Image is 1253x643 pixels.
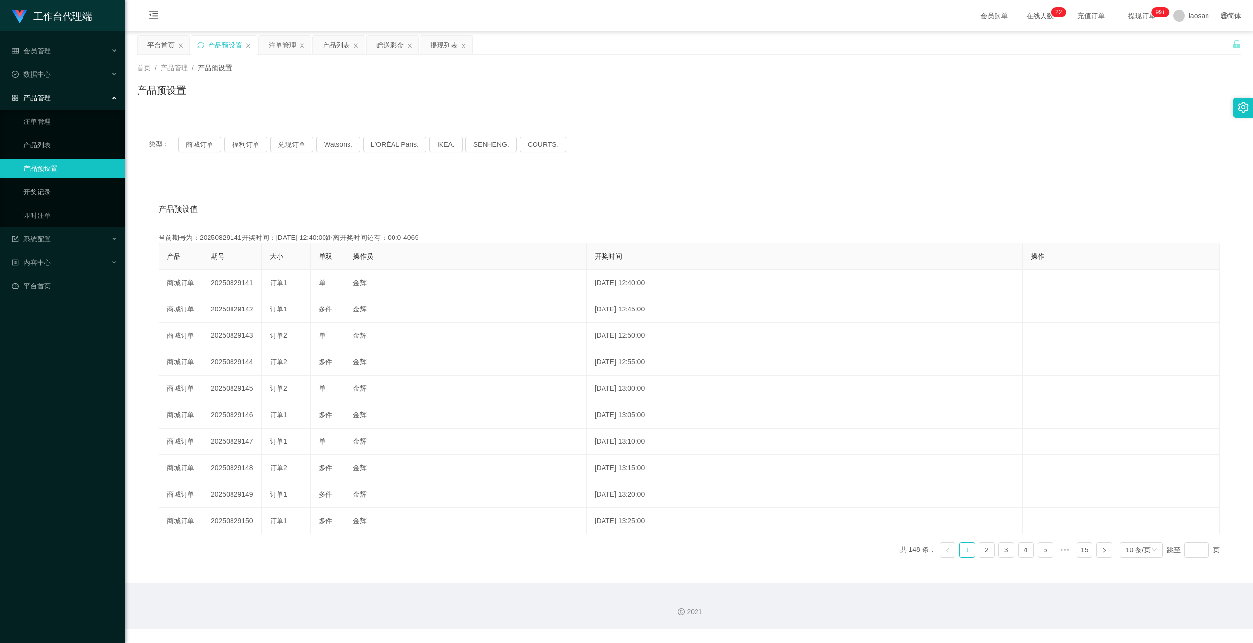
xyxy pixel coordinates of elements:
[587,455,1023,481] td: [DATE] 13:15:00
[149,137,178,152] span: 类型：
[587,429,1023,455] td: [DATE] 13:10:00
[461,43,466,48] i: 图标: close
[345,376,587,402] td: 金辉
[979,543,994,557] a: 2
[159,233,1220,243] div: 当前期号为：20250829141开奖时间：[DATE] 12:40:00距离开奖时间还有：00:0-4069
[159,481,203,508] td: 商城订单
[345,323,587,349] td: 金辉
[159,508,203,534] td: 商城订单
[407,43,413,48] i: 图标: close
[133,607,1245,617] div: 2021
[270,490,287,498] span: 订单1
[900,542,936,558] li: 共 148 条，
[12,95,19,101] i: 图标: appstore-o
[1038,543,1053,557] a: 5
[137,64,151,71] span: 首页
[12,235,51,243] span: 系统配置
[345,455,587,481] td: 金辉
[587,508,1023,534] td: [DATE] 13:25:00
[1077,542,1092,558] li: 15
[23,182,117,202] a: 开奖记录
[1021,12,1059,19] span: 在线人数
[299,43,305,48] i: 图标: close
[429,137,463,152] button: IKEA.
[159,270,203,296] td: 商城订单
[270,464,287,472] span: 订单2
[270,517,287,524] span: 订单1
[203,270,262,296] td: 20250829141
[345,402,587,429] td: 金辉
[12,47,51,55] span: 会员管理
[1051,7,1066,17] sup: 22
[316,137,360,152] button: Watsons.
[203,349,262,376] td: 20250829144
[12,259,19,266] i: 图标: profile
[269,36,296,54] div: 注单管理
[159,402,203,429] td: 商城订单
[23,112,117,131] a: 注单管理
[159,349,203,376] td: 商城订单
[345,508,587,534] td: 金辉
[1059,7,1062,17] p: 2
[1055,7,1059,17] p: 2
[159,455,203,481] td: 商城订单
[203,429,262,455] td: 20250829147
[345,481,587,508] td: 金辉
[940,542,955,558] li: 上一页
[587,349,1023,376] td: [DATE] 12:55:00
[270,358,287,366] span: 订单2
[159,376,203,402] td: 商城订单
[1232,40,1241,48] i: 图标: unlock
[178,137,221,152] button: 商城订单
[319,411,332,419] span: 多件
[159,323,203,349] td: 商城订单
[1238,102,1249,113] i: 图标: setting
[1101,548,1107,553] i: 图标: right
[147,36,175,54] div: 平台首页
[12,94,51,102] span: 产品管理
[270,411,287,419] span: 订单1
[12,71,19,78] i: 图标: check-circle-o
[979,542,995,558] li: 2
[167,252,181,260] span: 产品
[155,64,157,71] span: /
[959,542,975,558] li: 1
[1151,547,1157,554] i: 图标: down
[12,48,19,54] i: 图标: table
[159,296,203,323] td: 商城订单
[161,64,188,71] span: 产品管理
[33,0,92,32] h1: 工作台代理端
[353,43,359,48] i: 图标: close
[345,349,587,376] td: 金辉
[203,296,262,323] td: 20250829142
[1167,542,1220,558] div: 跳至 页
[1152,7,1169,17] sup: 1003
[319,332,325,339] span: 单
[12,276,117,296] a: 图标: dashboard平台首页
[1123,12,1160,19] span: 提现订单
[1019,543,1033,557] a: 4
[270,252,283,260] span: 大小
[270,137,313,152] button: 兑现订单
[376,36,404,54] div: 赠送彩金
[203,508,262,534] td: 20250829150
[23,159,117,178] a: 产品预设置
[363,137,426,152] button: L'ORÉAL Paris.
[1031,252,1044,260] span: 操作
[319,490,332,498] span: 多件
[319,305,332,313] span: 多件
[270,384,287,392] span: 订单2
[319,358,332,366] span: 多件
[587,270,1023,296] td: [DATE] 12:40:00
[197,42,204,48] i: 图标: sync
[203,402,262,429] td: 20250829146
[353,252,373,260] span: 操作员
[345,296,587,323] td: 金辉
[345,429,587,455] td: 金辉
[1096,542,1112,558] li: 下一页
[198,64,232,71] span: 产品预设置
[960,543,975,557] a: 1
[178,43,184,48] i: 图标: close
[319,279,325,286] span: 单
